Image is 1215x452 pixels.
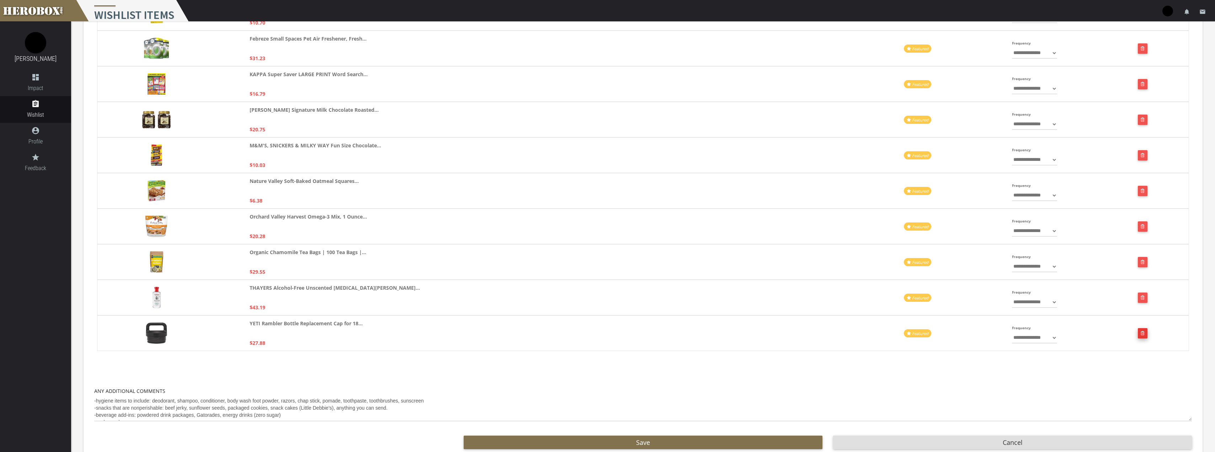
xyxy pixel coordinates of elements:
[1012,110,1031,119] label: Frequency
[250,212,367,221] strong: Orchard Valley Harvest Omega-3 Mix, 1 Ounce...
[145,216,168,237] img: 81IO1-PeQhL._AC_UL320_.jpg
[148,180,165,201] img: 91yC6sXsjtL._AC_UL320_.jpg
[912,224,928,229] i: Featured
[250,177,359,185] strong: Nature Valley Soft-Baked Oatmeal Squares...
[464,436,822,449] button: Save
[1012,146,1031,154] label: Frequency
[833,436,1192,449] button: Cancel
[146,322,167,344] img: 61HTQtogZ8L._AC_UL320_.jpg
[912,259,928,265] i: Featured
[250,141,381,149] strong: M&M'S, SNICKERS & MILKY WAY Fun Size Chocolate...
[912,331,928,336] i: Featured
[150,251,163,273] img: 81q+UCeV-2S._AC_UL320_.jpg
[250,161,265,169] p: $10.03
[25,32,46,53] img: image
[153,287,161,308] img: 71N5aOTgy5L._AC_UL320_.jpg
[144,38,169,59] img: 81I16pAZXoL._AC_UL320_.jpg
[250,106,379,114] strong: [PERSON_NAME] Signature Milk Chocolate Roasted...
[148,73,166,95] img: 91CVDzWgzCL._AC_UL320_.jpg
[250,125,265,133] p: $20.75
[912,188,928,194] i: Featured
[250,319,363,327] strong: YETI Rambler Bottle Replacement Cap for 18...
[912,117,928,122] i: Featured
[142,111,171,128] img: 913K+-Xf24L._AC_UL320_.jpg
[912,46,928,51] i: Featured
[15,55,57,62] a: [PERSON_NAME]
[250,248,366,256] strong: Organic Chamomile Tea Bags | 100 Tea Bags |...
[151,144,162,166] img: 61sBLOU8UlL._AC_UL320_.jpg
[250,232,265,240] p: $20.28
[1012,217,1031,225] label: Frequency
[1012,182,1031,190] label: Frequency
[1012,288,1031,296] label: Frequency
[250,284,420,292] strong: THAYERS Alcohol-Free Unscented [MEDICAL_DATA][PERSON_NAME]...
[1012,75,1031,83] label: Frequency
[1199,9,1206,15] i: email
[636,438,650,447] span: Save
[94,387,165,395] label: Any Additional Comments
[912,153,928,158] i: Featured
[250,90,265,98] p: $16.79
[1162,6,1173,16] img: user-image
[250,35,367,43] strong: Febreze Small Spaces Pet Air Freshener, Fresh...
[250,54,265,62] p: $31.23
[31,100,40,108] i: assignment
[912,82,928,87] i: Featured
[1012,253,1031,261] label: Frequency
[1012,39,1031,47] label: Frequency
[1184,9,1190,15] i: notifications
[250,19,265,27] p: $10.70
[250,268,265,276] p: $29.55
[250,70,368,78] strong: KAPPA Super Saver LARGE PRINT Word Search...
[250,339,265,347] p: $27.88
[250,196,262,205] p: $6.38
[250,303,265,311] p: $43.19
[1012,324,1031,332] label: Frequency
[912,295,928,300] i: Featured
